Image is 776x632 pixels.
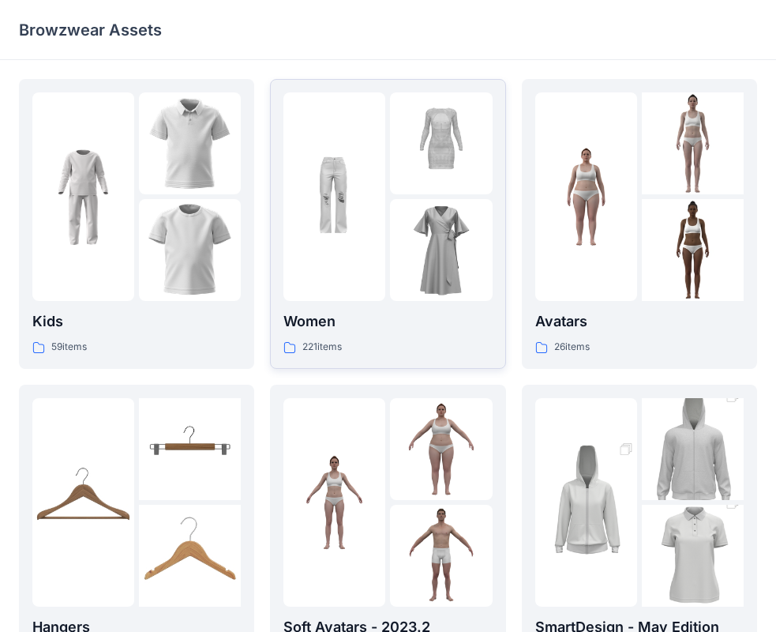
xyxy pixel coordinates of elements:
p: 59 items [51,339,87,355]
img: folder 1 [32,451,134,553]
p: 26 items [554,339,590,355]
img: folder 3 [139,505,241,607]
img: folder 3 [390,505,492,607]
img: folder 1 [535,426,637,579]
p: Avatars [535,310,744,333]
img: folder 2 [642,92,744,194]
img: folder 2 [139,398,241,500]
img: folder 2 [139,92,241,194]
img: folder 1 [32,146,134,248]
img: folder 2 [390,398,492,500]
img: folder 2 [390,92,492,194]
p: Browzwear Assets [19,19,162,41]
img: folder 3 [139,199,241,301]
a: folder 1folder 2folder 3Avatars26items [522,79,757,369]
img: folder 3 [390,199,492,301]
img: folder 2 [642,373,744,526]
img: folder 1 [283,146,385,248]
p: 221 items [302,339,342,355]
a: folder 1folder 2folder 3Women221items [270,79,505,369]
p: Kids [32,310,241,333]
p: Women [283,310,492,333]
img: folder 1 [283,451,385,553]
img: folder 1 [535,146,637,248]
img: folder 3 [642,199,744,301]
a: folder 1folder 2folder 3Kids59items [19,79,254,369]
